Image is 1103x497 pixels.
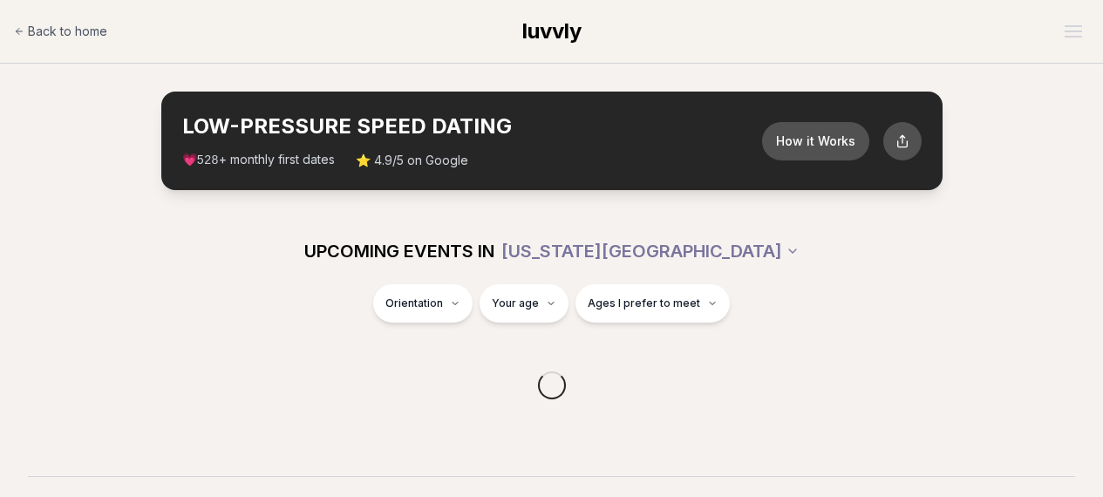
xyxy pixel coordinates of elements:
[492,296,539,310] span: Your age
[1058,18,1089,44] button: Open menu
[588,296,700,310] span: Ages I prefer to meet
[14,14,107,49] a: Back to home
[501,232,800,270] button: [US_STATE][GEOGRAPHIC_DATA]
[356,152,468,169] span: ⭐ 4.9/5 on Google
[373,284,473,323] button: Orientation
[522,18,582,44] span: luvvly
[304,239,494,263] span: UPCOMING EVENTS IN
[480,284,569,323] button: Your age
[575,284,730,323] button: Ages I prefer to meet
[385,296,443,310] span: Orientation
[182,151,335,169] span: 💗 + monthly first dates
[522,17,582,45] a: luvvly
[197,153,219,167] span: 528
[182,112,762,140] h2: LOW-PRESSURE SPEED DATING
[762,122,869,160] button: How it Works
[28,23,107,40] span: Back to home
